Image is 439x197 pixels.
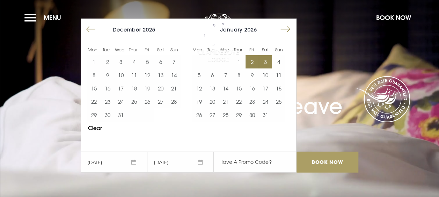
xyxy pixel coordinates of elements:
[197,14,239,63] img: Clandeboye Lodge
[205,95,219,108] button: 20
[297,152,358,173] input: Book Now
[101,108,114,122] td: Choose Tuesday, December 30, 2025 as your start date.
[141,82,154,95] button: 19
[259,95,272,108] td: Choose Saturday, January 24, 2026 as your start date.
[246,108,259,122] button: 30
[246,68,259,82] button: 9
[127,82,141,95] td: Choose Thursday, December 18, 2025 as your start date.
[141,95,154,108] button: 26
[167,55,181,68] button: 7
[114,108,127,122] button: 31
[141,68,154,82] button: 12
[192,108,205,122] td: Choose Monday, January 26, 2026 as your start date.
[44,14,61,22] span: Menu
[24,10,65,25] button: Menu
[272,55,285,68] button: 4
[101,55,114,68] button: 2
[246,95,259,108] button: 23
[219,68,232,82] td: Choose Wednesday, January 7, 2026 as your start date.
[219,82,232,95] button: 14
[101,68,114,82] td: Choose Tuesday, December 9, 2025 as your start date.
[259,68,272,82] td: Choose Saturday, January 10, 2026 as your start date.
[213,152,297,173] input: Have A Promo Code?
[246,68,259,82] td: Choose Friday, January 9, 2026 as your start date.
[113,27,141,32] span: December
[205,108,219,122] button: 27
[192,95,205,108] button: 19
[141,55,154,68] td: Choose Friday, December 5, 2025 as your start date.
[167,95,181,108] td: Choose Sunday, December 28, 2025 as your start date.
[232,68,246,82] button: 8
[87,82,101,95] td: Choose Monday, December 15, 2025 as your start date.
[279,23,292,36] button: Move forward to switch to the next month.
[219,108,232,122] button: 28
[272,82,285,95] td: Choose Sunday, January 18, 2026 as your start date.
[232,82,246,95] button: 15
[167,68,181,82] button: 14
[192,68,205,82] button: 5
[114,82,127,95] td: Choose Wednesday, December 17, 2025 as your start date.
[205,108,219,122] td: Choose Tuesday, January 27, 2026 as your start date.
[87,108,101,122] td: Choose Monday, December 29, 2025 as your start date.
[127,68,141,82] td: Choose Thursday, December 11, 2025 as your start date.
[232,108,246,122] button: 29
[87,82,101,95] button: 15
[87,68,101,82] button: 8
[127,95,141,108] td: Choose Thursday, December 25, 2025 as your start date.
[167,55,181,68] td: Choose Sunday, December 7, 2025 as your start date.
[259,82,272,95] td: Choose Saturday, January 17, 2026 as your start date.
[154,82,167,95] td: Choose Saturday, December 20, 2025 as your start date.
[141,68,154,82] td: Choose Friday, December 12, 2025 as your start date.
[154,95,167,108] td: Choose Saturday, December 27, 2025 as your start date.
[101,108,114,122] button: 30
[154,55,167,68] button: 6
[127,55,141,68] button: 4
[219,95,232,108] button: 21
[219,95,232,108] td: Choose Wednesday, January 21, 2026 as your start date.
[244,27,257,32] span: 2026
[154,55,167,68] td: Choose Saturday, December 6, 2025 as your start date.
[101,82,114,95] button: 16
[232,108,246,122] td: Choose Thursday, January 29, 2026 as your start date.
[272,55,285,68] td: Choose Sunday, January 4, 2026 as your start date.
[272,95,285,108] td: Choose Sunday, January 25, 2026 as your start date.
[246,108,259,122] td: Choose Friday, January 30, 2026 as your start date.
[205,82,219,95] td: Choose Tuesday, January 13, 2026 as your start date.
[127,55,141,68] td: Choose Thursday, December 4, 2025 as your start date.
[232,82,246,95] td: Choose Thursday, January 15, 2026 as your start date.
[232,95,246,108] td: Choose Thursday, January 22, 2026 as your start date.
[141,95,154,108] td: Choose Friday, December 26, 2025 as your start date.
[101,95,114,108] td: Choose Tuesday, December 23, 2025 as your start date.
[192,82,205,95] td: Choose Monday, January 12, 2026 as your start date.
[232,68,246,82] td: Choose Thursday, January 8, 2026 as your start date.
[88,125,102,131] button: Clear
[192,108,205,122] button: 26
[114,108,127,122] td: Choose Wednesday, December 31, 2025 as your start date.
[87,108,101,122] button: 29
[147,152,213,173] span: [DATE]
[205,82,219,95] button: 13
[114,95,127,108] button: 24
[114,68,127,82] td: Choose Wednesday, December 10, 2025 as your start date.
[246,55,259,68] td: Selected. Friday, January 2, 2026
[127,82,141,95] button: 18
[127,68,141,82] button: 11
[246,55,259,68] button: 2
[101,55,114,68] td: Choose Tuesday, December 2, 2025 as your start date.
[205,68,219,82] td: Choose Tuesday, January 6, 2026 as your start date.
[192,82,205,95] button: 12
[219,68,232,82] button: 7
[87,95,101,108] td: Choose Monday, December 22, 2025 as your start date.
[272,68,285,82] button: 11
[101,95,114,108] button: 23
[84,23,97,36] button: Move backward to switch to the previous month.
[272,82,285,95] button: 18
[272,68,285,82] td: Choose Sunday, January 11, 2026 as your start date.
[114,55,127,68] button: 3
[246,82,259,95] td: Choose Friday, January 16, 2026 as your start date.
[192,68,205,82] td: Choose Monday, January 5, 2026 as your start date.
[192,95,205,108] td: Choose Monday, January 19, 2026 as your start date.
[246,82,259,95] button: 16
[205,95,219,108] td: Choose Tuesday, January 20, 2026 as your start date.
[141,82,154,95] td: Choose Friday, December 19, 2025 as your start date.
